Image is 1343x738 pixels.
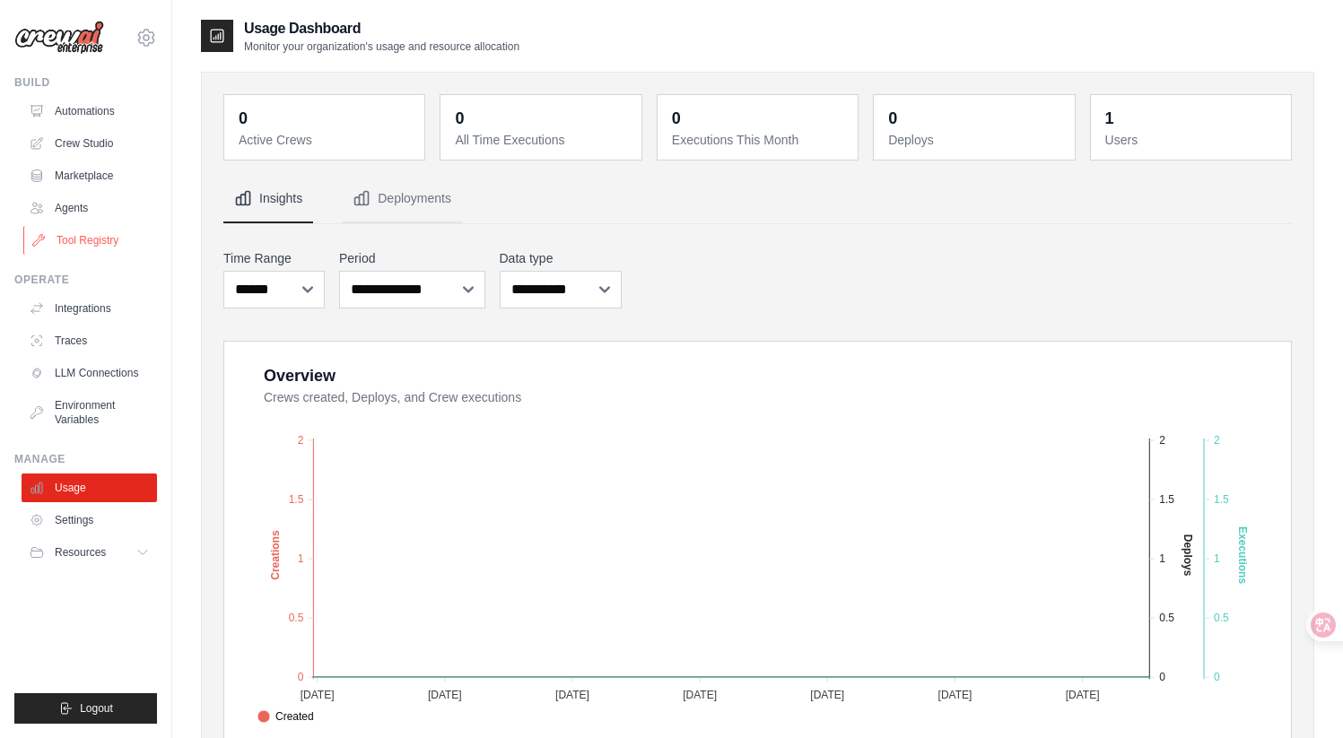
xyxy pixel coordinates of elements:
dt: Active Crews [239,131,414,149]
text: Deploys [1182,534,1194,577]
tspan: [DATE] [810,689,844,701]
div: 0 [239,106,248,131]
tspan: 2 [1214,434,1220,447]
a: Tool Registry [23,226,159,255]
tspan: 0.5 [1159,612,1174,624]
dt: Users [1105,131,1280,149]
tspan: 1.5 [1214,493,1229,506]
tspan: 0 [1159,671,1165,683]
div: Overview [264,363,336,388]
span: Created [257,708,314,725]
tspan: [DATE] [301,689,335,701]
text: Executions [1236,526,1249,584]
tspan: [DATE] [938,689,972,701]
a: Automations [22,97,157,126]
dt: Executions This Month [672,131,847,149]
button: Logout [14,693,157,724]
h2: Usage Dashboard [244,18,519,39]
a: Environment Variables [22,391,157,434]
div: Build [14,75,157,90]
div: 1 [1105,106,1114,131]
button: Deployments [342,175,462,223]
button: Resources [22,538,157,567]
tspan: 0.5 [1214,612,1229,624]
a: Crew Studio [22,129,157,158]
button: Insights [223,175,313,223]
nav: Tabs [223,175,1292,223]
tspan: 1 [298,552,304,565]
a: Settings [22,506,157,534]
a: Integrations [22,294,157,323]
div: Manage [14,452,157,466]
a: Marketplace [22,161,157,190]
tspan: [DATE] [428,689,462,701]
a: Traces [22,326,157,355]
text: Creations [269,530,282,580]
label: Time Range [223,249,325,267]
p: Monitor your organization's usage and resource allocation [244,39,519,54]
a: Usage [22,473,157,502]
tspan: 2 [1159,434,1165,447]
a: Agents [22,194,157,222]
div: 0 [455,106,464,131]
tspan: 1.5 [289,493,304,506]
label: Data type [500,249,623,267]
tspan: 2 [298,434,304,447]
tspan: 1 [1159,552,1165,565]
tspan: 0 [1214,671,1220,683]
tspan: 0.5 [289,612,304,624]
div: 0 [888,106,897,131]
span: Resources [55,545,106,560]
tspan: 1 [1214,552,1220,565]
label: Period [339,249,485,267]
tspan: 0 [298,671,304,683]
tspan: [DATE] [555,689,589,701]
dt: All Time Executions [455,131,630,149]
img: Logo [14,21,104,55]
tspan: [DATE] [1066,689,1100,701]
div: 0 [672,106,681,131]
div: Operate [14,273,157,287]
dt: Crews created, Deploys, and Crew executions [264,388,1269,406]
span: Logout [80,701,113,716]
dt: Deploys [888,131,1063,149]
tspan: [DATE] [683,689,717,701]
a: LLM Connections [22,359,157,387]
tspan: 1.5 [1159,493,1174,506]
